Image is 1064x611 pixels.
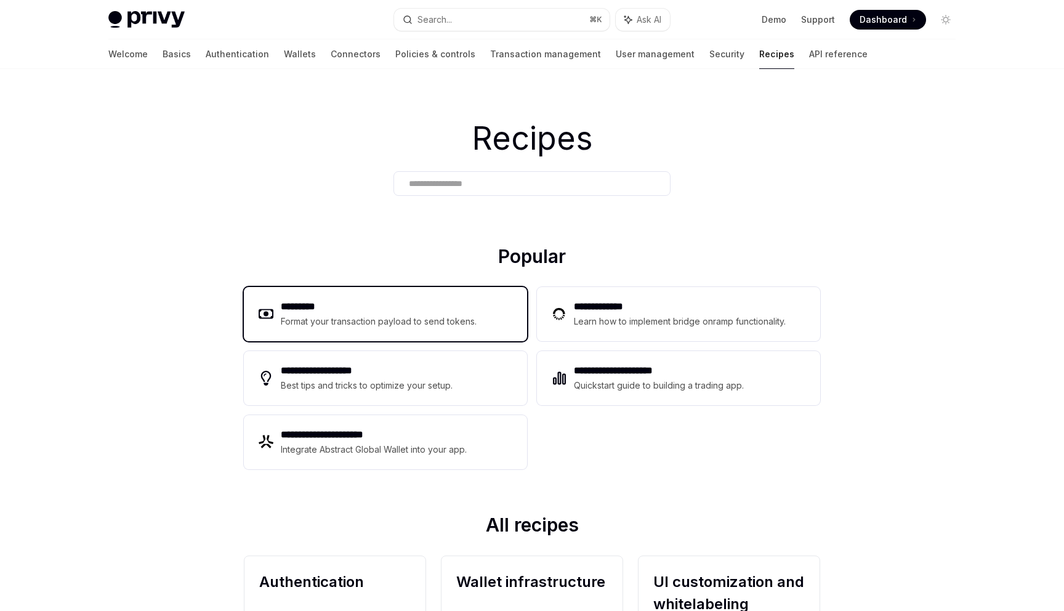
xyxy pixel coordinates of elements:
h2: All recipes [244,514,820,541]
span: Dashboard [860,14,907,26]
a: User management [616,39,695,69]
button: Ask AI [616,9,670,31]
a: Authentication [206,39,269,69]
a: Policies & controls [395,39,475,69]
span: Ask AI [637,14,661,26]
a: Connectors [331,39,381,69]
button: Toggle dark mode [936,10,956,30]
div: Quickstart guide to building a trading app. [574,378,744,393]
button: Search...⌘K [394,9,610,31]
img: light logo [108,11,185,28]
a: Wallets [284,39,316,69]
div: Search... [417,12,452,27]
a: Support [801,14,835,26]
a: Dashboard [850,10,926,30]
a: Welcome [108,39,148,69]
a: Transaction management [490,39,601,69]
h2: Popular [244,245,820,272]
a: API reference [809,39,868,69]
span: ⌘ K [589,15,602,25]
a: Basics [163,39,191,69]
div: Learn how to implement bridge onramp functionality. [574,314,789,329]
div: Format your transaction payload to send tokens. [281,314,477,329]
a: Security [709,39,744,69]
div: Best tips and tricks to optimize your setup. [281,378,454,393]
div: Integrate Abstract Global Wallet into your app. [281,442,468,457]
a: Recipes [759,39,794,69]
a: **** **** ***Learn how to implement bridge onramp functionality. [537,287,820,341]
a: **** ****Format your transaction payload to send tokens. [244,287,527,341]
a: Demo [762,14,786,26]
